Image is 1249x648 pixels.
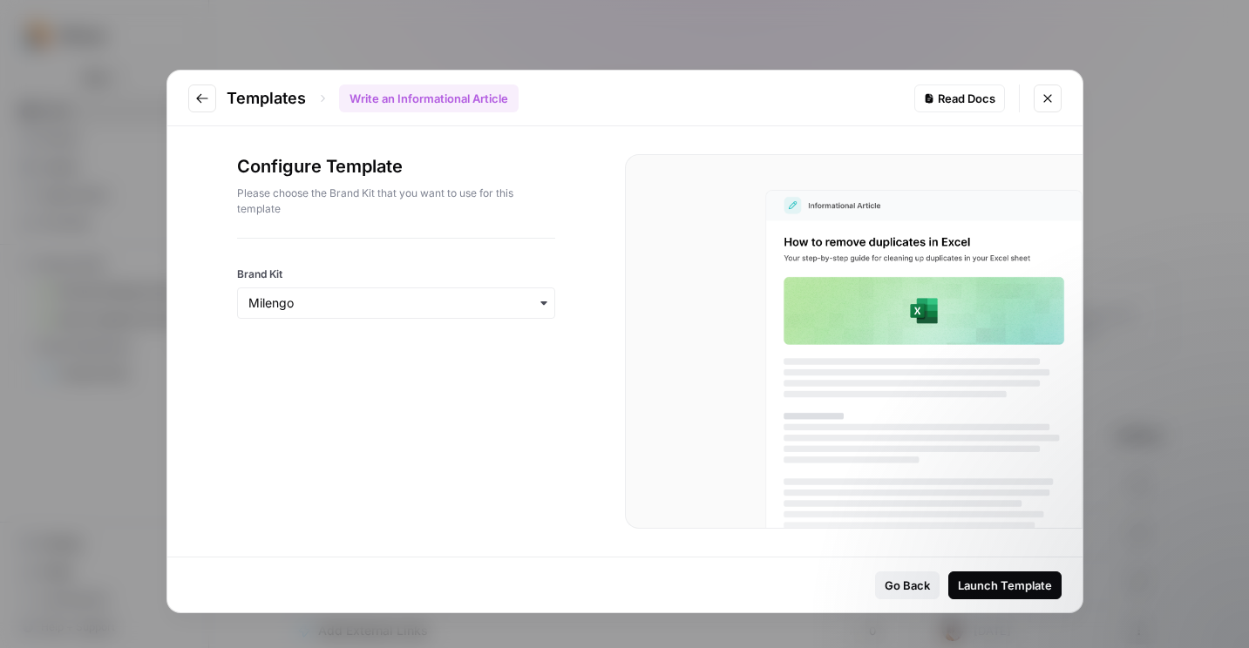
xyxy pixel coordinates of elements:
div: Write an Informational Article [339,84,519,112]
div: Launch Template [958,577,1052,594]
a: Read Docs [914,84,1005,112]
button: Go to previous step [188,84,216,112]
p: Please choose the Brand Kit that you want to use for this template [237,186,555,217]
input: Milengo [248,294,544,312]
div: Read Docs [924,90,995,107]
div: Go Back [885,577,930,594]
button: Launch Template [948,571,1062,599]
div: Templates [227,84,519,112]
label: Brand Kit [237,267,555,282]
button: Go Back [875,571,940,599]
button: Close modal [1034,84,1062,112]
div: Configure Template [237,154,555,238]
